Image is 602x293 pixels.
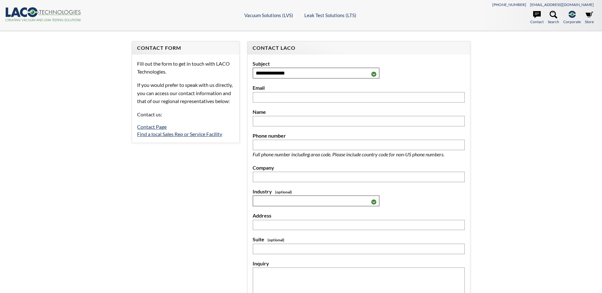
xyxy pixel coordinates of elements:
a: [PHONE_NUMBER] [492,2,526,7]
a: Contact [530,11,544,25]
a: [EMAIL_ADDRESS][DOMAIN_NAME] [530,2,594,7]
a: Store [585,11,594,25]
label: Inquiry [253,259,465,268]
p: Full phone number including area code. Please include country code for non-US phone numbers. [253,150,465,159]
h4: Contact LACO [253,45,465,51]
p: If you would prefer to speak with us directly, you can access our contact information and that of... [137,81,234,105]
span: Corporate [563,19,581,25]
p: Fill out the form to get in touch with LACO Technologies. [137,60,234,76]
label: Company [253,164,465,172]
label: Email [253,84,465,92]
label: Phone number [253,132,465,140]
a: Vacuum Solutions (LVS) [244,12,293,18]
a: Contact Page [137,124,167,130]
label: Name [253,108,465,116]
a: Find a local Sales Rep or Service Facility [137,131,222,137]
a: Leak Test Solutions (LTS) [304,12,356,18]
p: Contact us: [137,110,234,119]
h4: Contact Form [137,45,234,51]
label: Industry [253,187,465,196]
a: Search [548,11,559,25]
label: Address [253,212,465,220]
label: Subject [253,60,465,68]
label: Suite [253,235,465,244]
